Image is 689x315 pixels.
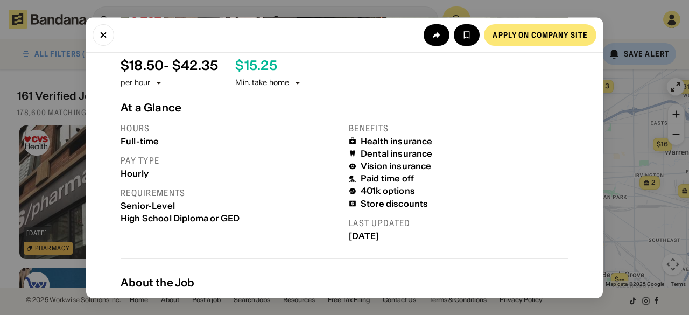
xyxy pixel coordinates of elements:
div: Health insurance [361,136,433,146]
div: About the Job [121,276,568,289]
div: Apply on company site [493,31,588,38]
div: Vision insurance [361,162,432,172]
div: Benefits [349,123,568,134]
div: At a Glance [121,101,568,114]
div: [DATE] [349,231,568,241]
div: Hours [121,123,340,134]
div: Full-time [121,136,340,146]
div: Requirements [121,187,340,199]
div: $ 18.50 - $42.35 [121,58,218,74]
div: per hour [121,78,150,89]
div: Store discounts [361,199,428,209]
div: Last updated [349,218,568,229]
div: $ 15.25 [235,58,277,74]
div: Hourly [121,169,340,179]
div: Paid time off [361,174,414,184]
div: 401k options [361,186,415,197]
button: Close [93,24,114,45]
div: High School Diploma or GED [121,213,340,223]
div: Dental insurance [361,149,433,159]
div: Min. take home [235,78,302,89]
div: Senior-Level [121,201,340,211]
div: Pay type [121,155,340,166]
